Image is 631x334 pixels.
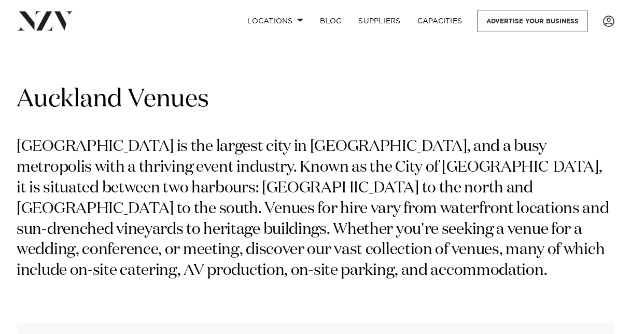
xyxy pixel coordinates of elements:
p: [GEOGRAPHIC_DATA] is the largest city in [GEOGRAPHIC_DATA], and a busy metropolis with a thriving... [17,137,614,282]
a: Advertise your business [478,10,587,32]
img: nzv-logo.png [17,11,73,30]
a: SUPPLIERS [350,10,409,32]
a: BLOG [312,10,350,32]
h1: Auckland Venues [17,83,614,116]
a: Capacities [409,10,471,32]
a: Locations [239,10,312,32]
